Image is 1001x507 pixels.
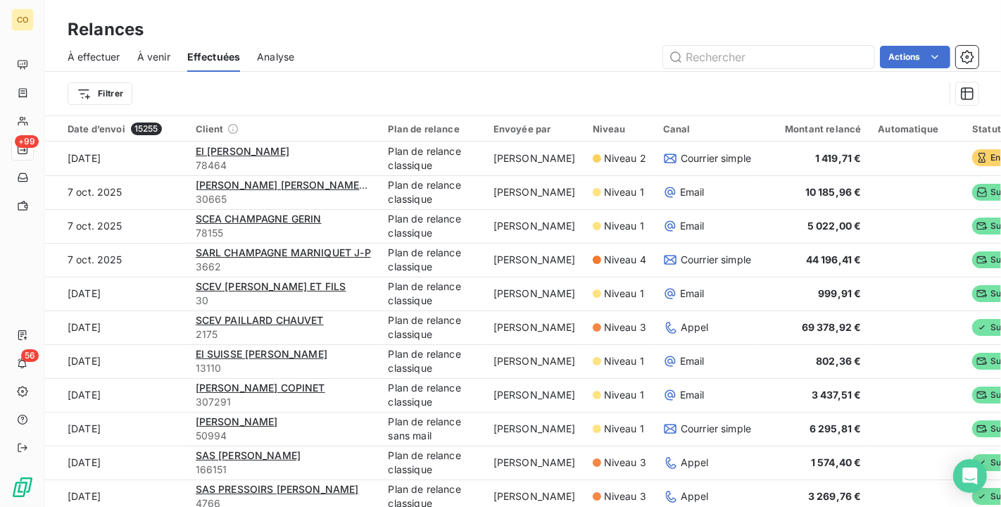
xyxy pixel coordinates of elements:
[196,226,372,240] span: 78155
[593,123,646,134] div: Niveau
[389,123,477,134] div: Plan de relance
[681,489,709,503] span: Appel
[485,378,584,412] td: [PERSON_NAME]
[604,253,646,267] span: Niveau 4
[196,158,372,173] span: 78464
[196,348,327,360] span: EI SUISSE [PERSON_NAME]
[380,243,485,277] td: Plan de relance classique
[485,412,584,446] td: [PERSON_NAME]
[187,50,241,64] span: Effectuées
[196,449,301,461] span: SAS [PERSON_NAME]
[196,192,372,206] span: 30665
[604,489,646,503] span: Niveau 3
[45,311,187,344] td: [DATE]
[485,243,584,277] td: [PERSON_NAME]
[805,186,862,198] span: 10 185,96 €
[68,50,120,64] span: À effectuer
[878,123,955,134] div: Automatique
[196,179,402,191] span: [PERSON_NAME] [PERSON_NAME] ET FILS
[380,311,485,344] td: Plan de relance classique
[816,355,861,367] span: 802,36 €
[196,361,372,375] span: 13110
[196,246,371,258] span: SARL CHAMPAGNE MARNIQUET J-P
[45,344,187,378] td: [DATE]
[257,50,294,64] span: Analyse
[21,349,39,362] span: 56
[45,243,187,277] td: 7 oct. 2025
[493,123,576,134] div: Envoyée par
[681,151,751,165] span: Courrier simple
[68,82,132,105] button: Filtrer
[604,185,644,199] span: Niveau 1
[604,354,644,368] span: Niveau 1
[196,260,372,274] span: 3662
[812,389,862,401] span: 3 437,51 €
[680,388,705,402] span: Email
[485,311,584,344] td: [PERSON_NAME]
[380,142,485,175] td: Plan de relance classique
[380,412,485,446] td: Plan de relance sans mail
[45,446,187,480] td: [DATE]
[485,344,584,378] td: [PERSON_NAME]
[485,175,584,209] td: [PERSON_NAME]
[604,422,644,436] span: Niveau 1
[196,382,325,394] span: [PERSON_NAME] COPINET
[137,50,170,64] span: À venir
[806,254,862,265] span: 44 196,41 €
[380,209,485,243] td: Plan de relance classique
[680,287,705,301] span: Email
[45,175,187,209] td: 7 oct. 2025
[811,456,862,468] span: 1 574,40 €
[680,354,705,368] span: Email
[681,456,709,470] span: Appel
[604,388,644,402] span: Niveau 1
[680,219,705,233] span: Email
[604,320,646,334] span: Niveau 3
[680,185,705,199] span: Email
[818,287,861,299] span: 999,91 €
[380,378,485,412] td: Plan de relance classique
[485,142,584,175] td: [PERSON_NAME]
[196,145,289,157] span: EI [PERSON_NAME]
[196,483,359,495] span: SAS PRESSOIRS [PERSON_NAME]
[45,209,187,243] td: 7 oct. 2025
[604,456,646,470] span: Niveau 3
[485,277,584,311] td: [PERSON_NAME]
[45,277,187,311] td: [DATE]
[45,142,187,175] td: [DATE]
[68,123,179,135] div: Date d’envoi
[196,415,278,427] span: [PERSON_NAME]
[604,287,644,301] span: Niveau 1
[196,327,372,342] span: 2175
[45,378,187,412] td: [DATE]
[880,46,950,68] button: Actions
[485,209,584,243] td: [PERSON_NAME]
[380,277,485,311] td: Plan de relance classique
[810,423,862,434] span: 6 295,81 €
[808,490,862,502] span: 3 269,76 €
[485,446,584,480] td: [PERSON_NAME]
[196,463,372,477] span: 166151
[953,459,987,493] div: Open Intercom Messenger
[380,175,485,209] td: Plan de relance classique
[196,314,324,326] span: SCEV PAILLARD CHAUVET
[604,219,644,233] span: Niveau 1
[768,123,861,134] div: Montant relancé
[681,320,709,334] span: Appel
[815,152,862,164] span: 1 419,71 €
[196,280,346,292] span: SCEV [PERSON_NAME] ET FILS
[681,422,751,436] span: Courrier simple
[196,395,372,409] span: 307291
[681,253,751,267] span: Courrier simple
[131,123,162,135] span: 15255
[380,446,485,480] td: Plan de relance classique
[45,412,187,446] td: [DATE]
[663,46,874,68] input: Rechercher
[604,151,646,165] span: Niveau 2
[807,220,862,232] span: 5 022,00 €
[196,294,372,308] span: 30
[68,17,144,42] h3: Relances
[11,476,34,499] img: Logo LeanPay
[11,8,34,31] div: CO
[196,123,224,134] span: Client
